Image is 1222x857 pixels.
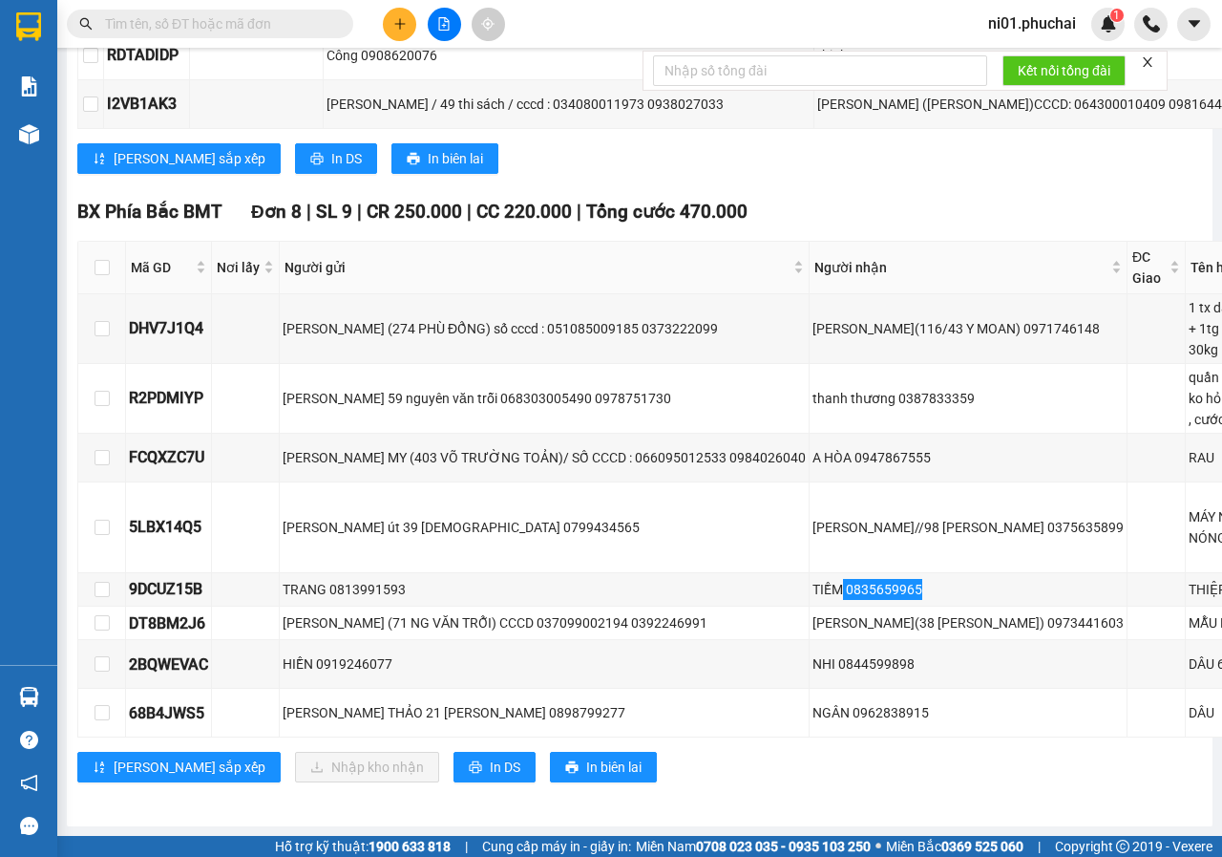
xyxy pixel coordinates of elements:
strong: 1900 633 818 [369,839,451,854]
span: plus [393,17,407,31]
span: ⚪️ [875,843,881,850]
button: printerIn DS [453,752,536,782]
button: aim [472,8,505,41]
span: Kết nối tổng đài [1018,60,1110,81]
div: HIỀN 0919246077 [283,653,806,675]
button: sort-ascending[PERSON_NAME] sắp xếp [77,143,281,174]
span: file-add [437,17,451,31]
button: Kết nối tổng đài [1002,55,1126,86]
img: warehouse-icon [19,124,39,144]
button: printerIn DS [295,143,377,174]
div: thanh thương 0387833359 [812,388,1124,409]
strong: 0708 023 035 - 0935 103 250 [696,839,871,854]
td: I2VB1AK3 [104,80,190,129]
img: phone-icon [1143,15,1160,32]
img: logo-vxr [16,12,41,41]
span: printer [469,761,482,776]
span: Người nhận [814,257,1107,278]
div: [PERSON_NAME]//98 [PERSON_NAME] 0375635899 [812,517,1124,538]
div: TRANG 0813991593 [283,579,806,600]
span: SL 9 [316,201,352,223]
span: copyright [1116,840,1129,853]
span: caret-down [1186,15,1203,32]
button: printerIn biên lai [391,143,498,174]
span: printer [565,761,579,776]
span: sort-ascending [93,152,106,167]
img: icon-new-feature [1100,15,1117,32]
div: RDTADIDP [107,43,186,67]
div: TIỀM 0835659965 [812,579,1124,600]
td: DHV7J1Q4 [126,294,212,364]
div: A HÒA 0947867555 [812,447,1124,468]
button: sort-ascending[PERSON_NAME] sắp xếp [77,752,281,782]
td: RDTADIDP [104,32,190,80]
span: Nơi lấy [217,257,260,278]
span: printer [407,152,420,167]
span: Đơn 8 [251,201,302,223]
span: | [577,201,581,223]
div: I2VB1AK3 [107,92,186,116]
td: FCQXZC7U [126,434,212,482]
span: In biên lai [428,148,483,169]
span: [PERSON_NAME] sắp xếp [114,757,265,778]
span: | [467,201,472,223]
td: 5LBX14Q5 [126,482,212,573]
span: Miền Bắc [886,836,1023,857]
span: BX Phía Bắc BMT [77,201,222,223]
span: 1 [1113,9,1120,22]
span: notification [20,774,38,792]
div: [PERSON_NAME] / 49 thi sách / cccd : 034080011973 0938027033 [327,94,811,115]
div: DT8BM2J6 [129,611,208,635]
button: caret-down [1177,8,1211,41]
span: ni01.phuchai [973,11,1091,35]
span: Mã GD [131,257,192,278]
span: CC 220.000 [476,201,572,223]
button: file-add [428,8,461,41]
div: [PERSON_NAME](38 [PERSON_NAME]) 0973441603 [812,612,1124,633]
span: | [465,836,468,857]
div: [PERSON_NAME] MY (403 VÕ TRƯỜNG TOẢN)/ SỐ CCCD : 066095012533 0984026040 [283,447,806,468]
div: 68B4JWS5 [129,701,208,725]
span: question-circle [20,731,38,749]
strong: 0369 525 060 [941,839,1023,854]
span: Hỗ trợ kỹ thuật: [275,836,451,857]
div: [PERSON_NAME] THẢO 21 [PERSON_NAME] 0898799277 [283,702,806,723]
div: 9DCUZ15B [129,577,208,601]
div: [PERSON_NAME] út 39 [DEMOGRAPHIC_DATA] 0799434565 [283,517,806,538]
div: DHV7J1Q4 [129,316,208,340]
input: Nhập số tổng đài [653,55,987,86]
span: printer [310,152,324,167]
span: message [20,817,38,835]
span: Người gửi [284,257,790,278]
span: [PERSON_NAME] sắp xếp [114,148,265,169]
div: NHI 0844599898 [812,653,1124,675]
span: | [306,201,311,223]
span: In DS [331,148,362,169]
td: DT8BM2J6 [126,607,212,640]
span: In DS [490,757,520,778]
td: 2BQWEVAC [126,640,212,689]
input: Tìm tên, số ĐT hoặc mã đơn [105,13,330,34]
span: sort-ascending [93,761,106,776]
span: | [1038,836,1041,857]
div: 2BQWEVAC [129,653,208,676]
span: CR 250.000 [367,201,462,223]
td: 68B4JWS5 [126,689,212,738]
sup: 1 [1110,9,1124,22]
div: R2PDMIYP [129,386,208,410]
div: Công 0908620076 [327,45,811,66]
div: [PERSON_NAME] 59 nguyên văn trỗi 068303005490 0978751730 [283,388,806,409]
span: Cung cấp máy in - giấy in: [482,836,631,857]
img: warehouse-icon [19,687,39,707]
div: NGÂN 0962838915 [812,702,1124,723]
span: search [79,17,93,31]
button: printerIn biên lai [550,752,657,782]
span: In biên lai [586,757,642,778]
span: Tổng cước 470.000 [586,201,748,223]
div: 5LBX14Q5 [129,515,208,539]
span: close [1141,55,1154,69]
span: | [357,201,362,223]
button: plus [383,8,416,41]
span: aim [481,17,495,31]
td: 9DCUZ15B [126,573,212,607]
